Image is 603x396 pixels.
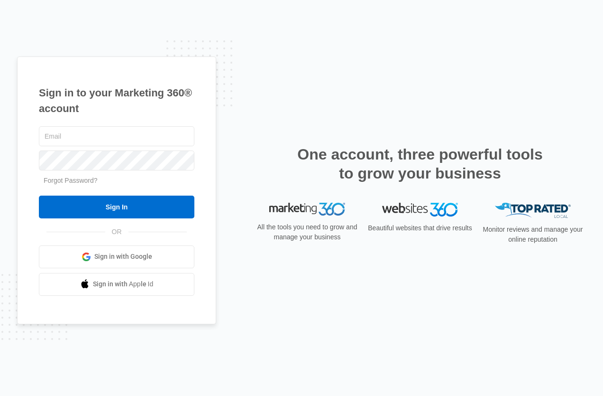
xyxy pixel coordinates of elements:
img: Marketing 360 [269,203,345,216]
p: Monitor reviews and manage your online reputation [480,225,586,245]
p: All the tools you need to grow and manage your business [254,222,360,242]
h2: One account, three powerful tools to grow your business [294,145,546,183]
span: Sign in with Google [94,252,152,262]
span: OR [105,227,128,237]
img: Websites 360 [382,203,458,217]
a: Sign in with Google [39,245,194,268]
a: Forgot Password? [44,177,98,184]
p: Beautiful websites that drive results [367,223,473,233]
a: Sign in with Apple Id [39,273,194,296]
input: Sign In [39,196,194,218]
h1: Sign in to your Marketing 360® account [39,85,194,116]
img: Top Rated Local [495,203,571,218]
span: Sign in with Apple Id [93,279,154,289]
input: Email [39,126,194,146]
